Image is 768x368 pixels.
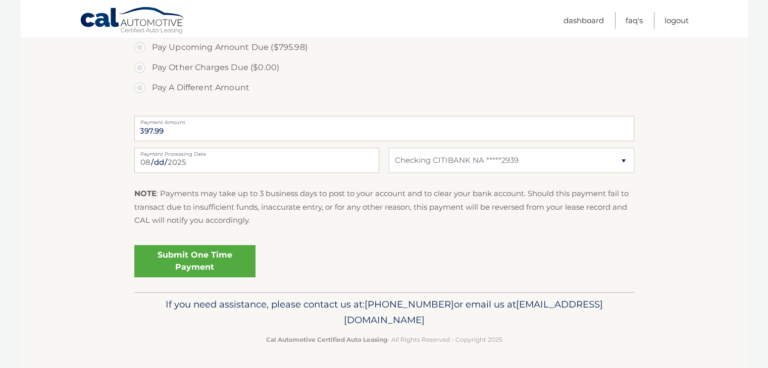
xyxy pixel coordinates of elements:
[564,12,604,29] a: Dashboard
[134,116,634,124] label: Payment Amount
[626,12,643,29] a: FAQ's
[134,148,379,156] label: Payment Processing Date
[141,296,628,329] p: If you need assistance, please contact us at: or email us at
[266,336,387,343] strong: Cal Automotive Certified Auto Leasing
[134,116,634,141] input: Payment Amount
[664,12,689,29] a: Logout
[134,78,634,98] label: Pay A Different Amount
[134,57,634,78] label: Pay Other Charges Due ($0.00)
[134,148,379,173] input: Payment Date
[80,7,186,36] a: Cal Automotive
[134,37,634,57] label: Pay Upcoming Amount Due ($795.98)
[141,334,628,345] p: - All Rights Reserved - Copyright 2025
[365,298,454,310] span: [PHONE_NUMBER]
[134,245,255,277] a: Submit One Time Payment
[134,187,634,227] p: : Payments may take up to 3 business days to post to your account and to clear your bank account....
[134,189,157,198] strong: NOTE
